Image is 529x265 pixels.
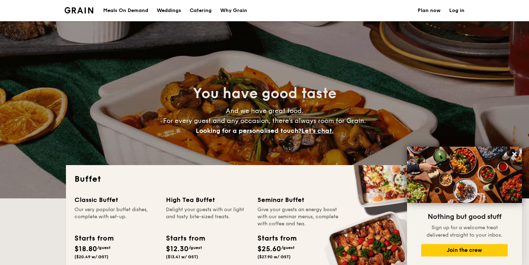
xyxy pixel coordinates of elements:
div: Classic Buffet [74,195,157,205]
span: ($27.90 w/ GST) [257,254,291,259]
img: Grain [65,7,93,13]
span: Nothing but good stuff [428,213,501,221]
span: Let's chat. [301,127,334,135]
div: Starts from [74,233,113,244]
div: High Tea Buffet [166,195,249,205]
span: /guest [281,245,295,250]
img: DSC07876-Edit02-Large.jpeg [407,147,522,203]
span: Looking for a personalised touch? [196,127,301,135]
span: ($20.49 w/ GST) [74,254,108,259]
div: Seminar Buffet [257,195,340,205]
span: /guest [189,245,202,250]
span: $25.60 [257,245,281,253]
button: Join the crew [421,244,508,256]
div: Give your guests an energy boost with our seminar menus, complete with coffee and tea. [257,206,340,227]
a: Logotype [65,7,93,13]
span: /guest [97,245,111,250]
div: Delight your guests with our light and tasty bite-sized treats. [166,206,249,227]
span: And we have great food. For every guest and any occasion, there’s always room for Grain. [163,107,366,135]
h2: Buffet [74,174,455,185]
div: Starts from [166,233,205,244]
div: Starts from [257,233,296,244]
span: ($13.41 w/ GST) [166,254,198,259]
span: $12.30 [166,245,189,253]
span: You have good taste [193,85,336,102]
span: $18.80 [74,245,97,253]
span: Sign up for a welcome treat delivered straight to your inbox. [427,225,502,238]
button: Close [509,148,520,160]
div: Our very popular buffet dishes, complete with set-up. [74,206,157,227]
